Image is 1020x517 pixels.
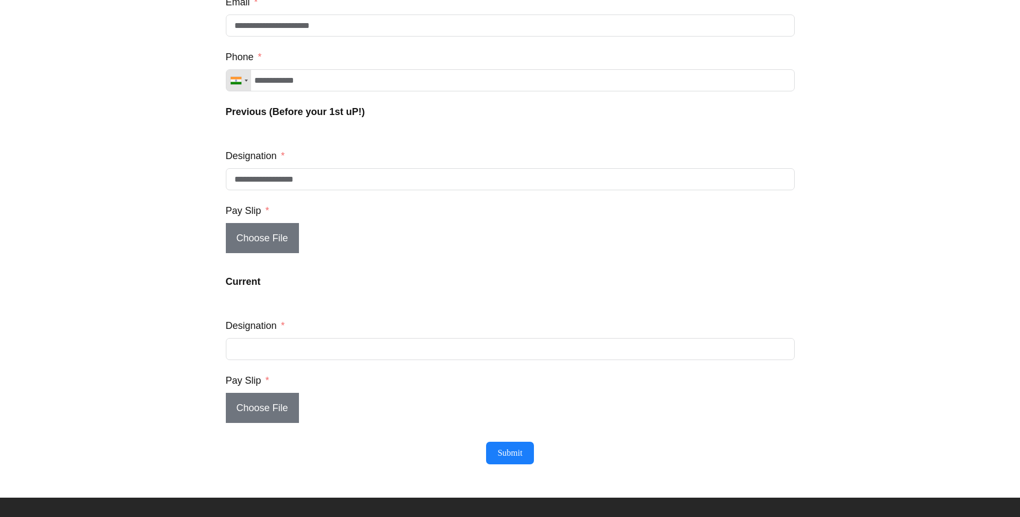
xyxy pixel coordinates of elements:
[226,223,299,253] span: Choose File
[226,47,262,67] label: Phone
[226,15,795,37] input: Email
[226,201,269,220] label: Pay Slip
[486,442,533,464] button: Submit
[226,168,795,190] input: Designation
[226,69,795,91] input: Phone
[226,70,251,91] div: Telephone country code
[226,371,269,390] label: Pay Slip
[226,338,795,360] input: Designation
[226,316,285,335] label: Designation
[226,106,365,117] strong: Previous (Before your 1st uP!)
[226,146,285,166] label: Designation
[226,276,261,287] strong: Current
[226,393,299,423] span: Choose File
